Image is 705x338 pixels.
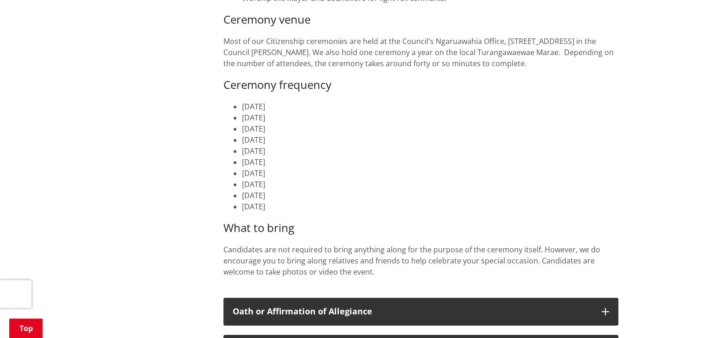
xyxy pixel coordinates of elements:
li: [DATE] [242,123,618,134]
a: Top [9,319,43,338]
h3: Oath or Affirmation of Allegiance [233,307,592,316]
h3: What to bring [223,221,618,235]
h3: Ceremony frequency [223,78,618,92]
li: [DATE] [242,168,618,179]
li: [DATE] [242,156,618,168]
li: [DATE] [242,101,618,112]
li: [DATE] [242,134,618,145]
h3: Ceremony venue [223,13,618,26]
li: [DATE] [242,190,618,201]
p: Most of our Citizenship ceremonies are held at the Council's Ngaruawahia Office, [STREET_ADDRESS]... [223,36,618,69]
li: [DATE] [242,145,618,156]
iframe: Messenger Launcher [662,299,696,332]
li: [DATE] [242,201,618,212]
p: Candidates are not required to bring anything along for the purpose of the ceremony itself. Howev... [223,244,618,288]
li: [DATE] [242,179,618,190]
button: Oath or Affirmation of Allegiance [223,298,618,325]
li: [DATE] [242,112,618,123]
